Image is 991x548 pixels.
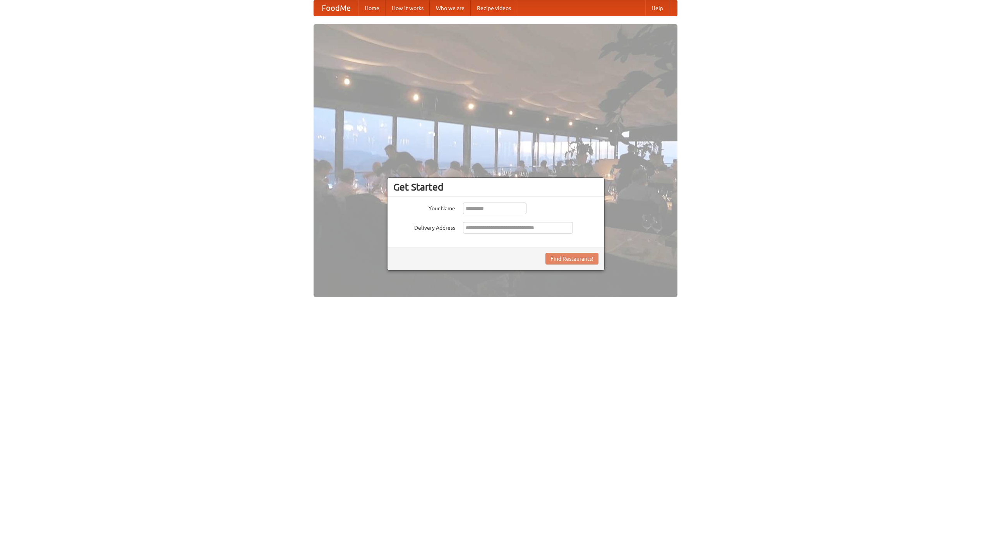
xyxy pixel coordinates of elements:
label: Delivery Address [393,222,455,232]
a: Recipe videos [471,0,517,16]
label: Your Name [393,203,455,212]
a: Home [358,0,386,16]
h3: Get Started [393,181,598,193]
button: Find Restaurants! [545,253,598,265]
a: FoodMe [314,0,358,16]
a: Who we are [430,0,471,16]
a: How it works [386,0,430,16]
a: Help [645,0,669,16]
